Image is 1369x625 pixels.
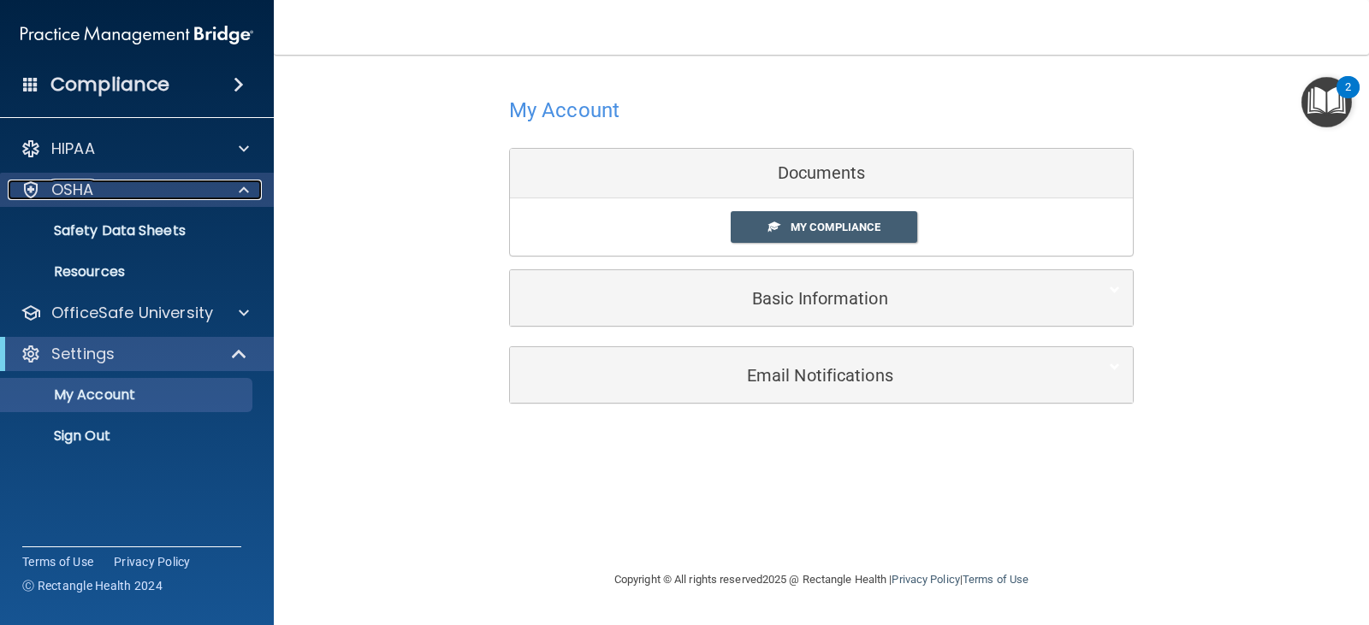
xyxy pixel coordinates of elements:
div: Documents [510,149,1133,198]
p: Resources [11,263,245,280]
h4: My Account [509,99,619,121]
span: Ⓒ Rectangle Health 2024 [22,577,163,594]
div: 2 [1345,87,1351,109]
p: Sign Out [11,427,245,445]
p: OfficeSafe University [51,303,213,323]
h5: Basic Information [523,289,1068,308]
a: Terms of Use [22,553,93,570]
a: OfficeSafe University [21,303,249,323]
span: My Compliance [791,221,880,233]
p: My Account [11,386,245,404]
p: OSHA [51,180,94,200]
a: Terms of Use [963,573,1028,586]
p: Settings [51,344,115,364]
a: HIPAA [21,139,249,159]
a: Privacy Policy [892,573,959,586]
div: Copyright © All rights reserved 2025 @ Rectangle Health | | [509,552,1134,607]
h4: Compliance [50,73,169,97]
h5: Email Notifications [523,366,1068,385]
p: Safety Data Sheets [11,222,245,239]
a: OSHA [21,180,249,200]
a: Privacy Policy [114,553,191,570]
a: Basic Information [523,279,1120,317]
img: PMB logo [21,18,253,52]
a: Email Notifications [523,356,1120,394]
p: HIPAA [51,139,95,159]
a: Settings [21,344,248,364]
button: Open Resource Center, 2 new notifications [1301,77,1352,127]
